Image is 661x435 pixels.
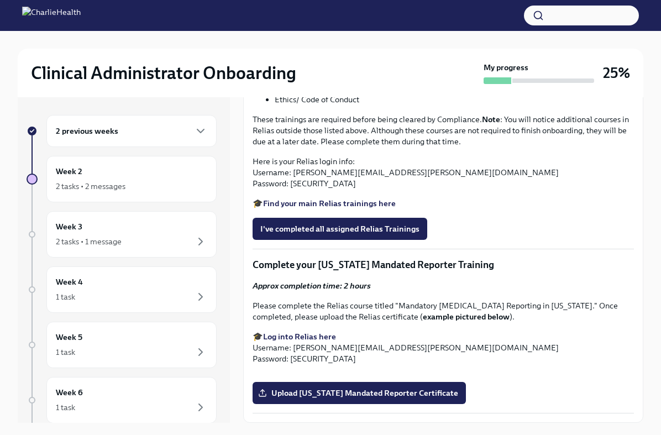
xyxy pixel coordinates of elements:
h6: Week 4 [56,276,83,288]
label: Upload [US_STATE] Mandated Reporter Certificate [253,382,466,404]
a: Week 41 task [27,266,217,313]
div: 2 previous weeks [46,115,217,147]
span: I've completed all assigned Relias Trainings [260,223,419,234]
h6: Week 2 [56,165,82,177]
h6: Week 3 [56,221,82,233]
strong: Note [482,114,500,124]
a: Log into Relias here [263,332,336,342]
p: Please complete the Relias course titled "Mandatory [MEDICAL_DATA] Reporting in [US_STATE]." Once... [253,300,634,322]
p: 🎓 [253,198,634,209]
div: 2 tasks • 1 message [56,236,122,247]
h6: 2 previous weeks [56,125,118,137]
a: Find your main Relias trainings here [263,198,396,208]
a: Week 32 tasks • 1 message [27,211,217,258]
h2: Clinical Administrator Onboarding [31,62,296,84]
img: CharlieHealth [22,7,81,24]
p: 🎓 Username: [PERSON_NAME][EMAIL_ADDRESS][PERSON_NAME][DOMAIN_NAME] Password: [SECURITY_DATA] [253,331,634,364]
strong: My progress [484,62,528,73]
p: These trainings are required before being cleared by Compliance. : You will notice additional cou... [253,114,634,147]
h6: Week 6 [56,386,83,399]
a: Week 51 task [27,322,217,368]
span: Upload [US_STATE] Mandated Reporter Certificate [260,387,458,399]
a: Week 61 task [27,377,217,423]
a: Week 22 tasks • 2 messages [27,156,217,202]
strong: example pictured below [423,312,510,322]
h6: Week 5 [56,331,82,343]
div: 1 task [56,291,75,302]
p: Here is your Relias login info: Username: [PERSON_NAME][EMAIL_ADDRESS][PERSON_NAME][DOMAIN_NAME] ... [253,156,634,189]
p: Complete your [US_STATE] Mandated Reporter Training [253,258,634,271]
div: 1 task [56,347,75,358]
h3: 25% [603,63,630,83]
button: I've completed all assigned Relias Trainings [253,218,427,240]
li: Ethics/ Code of Conduct [275,94,634,105]
div: 1 task [56,402,75,413]
strong: Approx completion time: 2 hours [253,281,371,291]
div: 2 tasks • 2 messages [56,181,125,192]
